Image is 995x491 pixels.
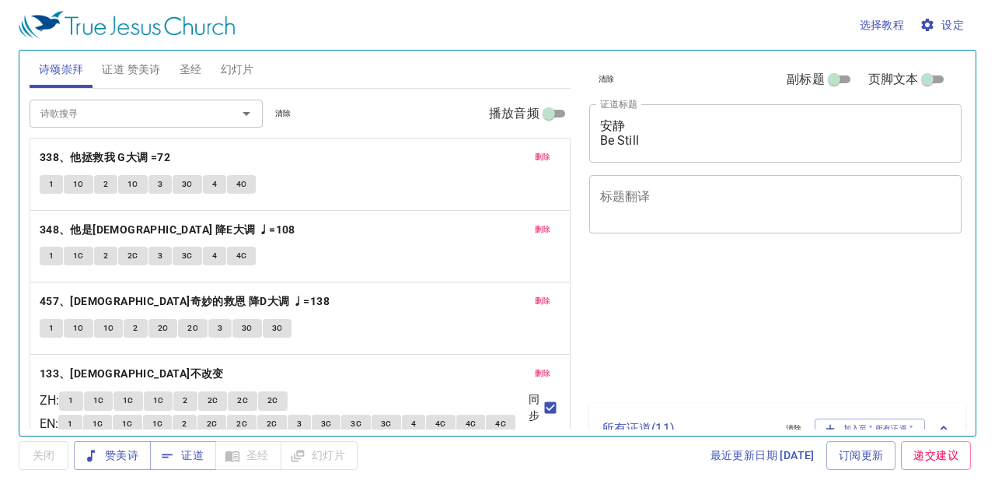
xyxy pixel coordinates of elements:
[402,415,425,433] button: 4
[198,391,228,410] button: 2C
[173,415,196,433] button: 2
[589,403,966,454] div: 所有证道(11)清除加入至＂所有证道＂
[182,177,193,191] span: 3C
[341,415,371,433] button: 3C
[93,417,103,431] span: 1C
[525,292,560,310] button: 删除
[411,417,416,431] span: 4
[486,415,515,433] button: 4C
[529,391,540,424] span: 同步
[144,391,173,410] button: 1C
[86,446,138,465] span: 赞美诗
[173,175,202,194] button: 3C
[258,391,288,410] button: 2C
[825,422,916,436] span: 加入至＂所有证道＂
[267,417,278,431] span: 2C
[525,364,560,383] button: 删除
[143,415,173,433] button: 1C
[267,394,278,408] span: 2C
[197,415,227,433] button: 2C
[94,319,124,338] button: 1C
[212,249,217,263] span: 4
[916,11,970,40] button: 设定
[207,417,218,431] span: 2C
[839,446,884,465] span: 订阅更新
[40,364,224,384] b: 133、[DEMOGRAPHIC_DATA]不改变
[212,177,217,191] span: 4
[113,415,142,433] button: 1C
[495,417,506,431] span: 4C
[49,177,54,191] span: 1
[236,417,247,431] span: 2C
[236,249,247,263] span: 4C
[288,415,311,433] button: 3
[39,60,84,79] span: 诗颂崇拜
[173,247,202,265] button: 3C
[64,175,93,194] button: 1C
[158,177,162,191] span: 3
[68,417,72,431] span: 1
[59,391,82,410] button: 1
[183,394,187,408] span: 2
[74,441,151,470] button: 赞美诗
[787,70,824,89] span: 副标题
[228,391,257,410] button: 2C
[148,247,172,265] button: 3
[19,11,235,39] img: True Jesus Church
[162,446,204,465] span: 证道
[94,247,117,265] button: 2
[860,16,905,35] span: 选择教程
[93,394,104,408] span: 1C
[704,441,821,470] a: 最近更新日期 [DATE]
[913,446,958,465] span: 递交建议
[242,321,253,335] span: 3C
[381,417,392,431] span: 3C
[113,391,143,410] button: 1C
[40,220,295,240] b: 348、他是[DEMOGRAPHIC_DATA] 降E大调 ♩=108
[710,446,815,465] span: 最近更新日期 [DATE]
[133,321,138,335] span: 2
[236,177,247,191] span: 4C
[777,419,812,438] button: 清除
[49,249,54,263] span: 1
[227,415,257,433] button: 2C
[815,419,926,439] button: 加入至＂所有证道＂
[525,220,560,239] button: 删除
[203,175,226,194] button: 4
[187,321,198,335] span: 2C
[236,103,257,125] button: Open
[466,417,477,431] span: 4C
[312,415,341,433] button: 3C
[372,415,401,433] button: 3C
[40,148,173,167] button: 338、他拯救我 G大调 =72
[94,175,117,194] button: 2
[182,417,187,431] span: 2
[150,441,216,470] button: 证道
[40,292,330,311] b: 457、[DEMOGRAPHIC_DATA]奇妙的救恩 降D大调 ♩=138
[118,247,148,265] button: 2C
[40,175,63,194] button: 1
[73,249,84,263] span: 1C
[218,321,222,335] span: 3
[123,394,134,408] span: 1C
[321,417,332,431] span: 3C
[124,319,147,338] button: 2
[232,319,262,338] button: 3C
[49,321,54,335] span: 1
[127,249,138,263] span: 2C
[583,250,889,397] iframe: from-child
[923,16,964,35] span: 设定
[272,321,283,335] span: 3C
[535,294,551,308] span: 删除
[786,422,802,436] span: 清除
[40,391,59,410] p: ZH :
[600,118,951,148] textarea: 安静 Be Still
[297,417,302,431] span: 3
[83,415,113,433] button: 1C
[40,364,226,384] button: 133、[DEMOGRAPHIC_DATA]不改变
[535,366,551,381] span: 删除
[84,391,113,410] button: 1C
[826,441,896,470] a: 订阅更新
[208,319,232,338] button: 3
[435,417,446,431] span: 4C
